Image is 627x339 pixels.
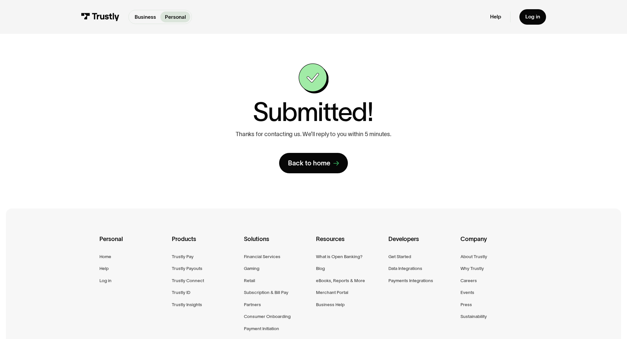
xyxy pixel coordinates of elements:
a: Trustly Insights [172,301,202,308]
p: Thanks for contacting us. We’ll reply to you within 5 minutes. [236,131,391,138]
a: Blog [316,265,325,272]
div: Products [172,234,239,253]
div: Resources [316,234,383,253]
div: Company [460,234,527,253]
a: Press [460,301,472,308]
a: Financial Services [244,253,280,260]
a: Home [99,253,111,260]
a: Why Trustly [460,265,484,272]
a: Consumer Onboarding [244,313,291,320]
div: Developers [388,234,455,253]
a: eBooks, Reports & More [316,277,365,284]
a: Sustainability [460,313,487,320]
a: Log in [99,277,112,284]
p: Business [135,13,156,21]
div: Personal [99,234,166,253]
a: Data Integrations [388,265,422,272]
a: Gaming [244,265,259,272]
a: Payments Integrations [388,277,433,284]
a: Business [130,12,160,22]
a: Subscription & Bill Pay [244,289,288,296]
a: Partners [244,301,261,308]
a: Help [490,13,501,20]
img: Trustly Logo [81,13,119,21]
a: Careers [460,277,477,284]
a: Business Help [316,301,345,308]
p: Personal [165,13,186,21]
h1: Submitted! [253,99,373,125]
a: Retail [244,277,255,284]
div: Log in [525,13,540,20]
a: Get Started [388,253,411,260]
a: Events [460,289,474,296]
a: Trustly Pay [172,253,194,260]
a: What is Open Banking? [316,253,362,260]
a: About Trustly [460,253,487,260]
a: Trustly ID [172,289,190,296]
a: Trustly Payouts [172,265,202,272]
div: Back to home [288,159,330,167]
a: Personal [160,12,190,22]
a: Payment Initiation [244,325,279,332]
a: Back to home [279,153,348,173]
a: Log in [519,9,546,25]
div: Solutions [244,234,311,253]
a: Merchant Portal [316,289,348,296]
a: Help [99,265,109,272]
a: Trustly Connect [172,277,204,284]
